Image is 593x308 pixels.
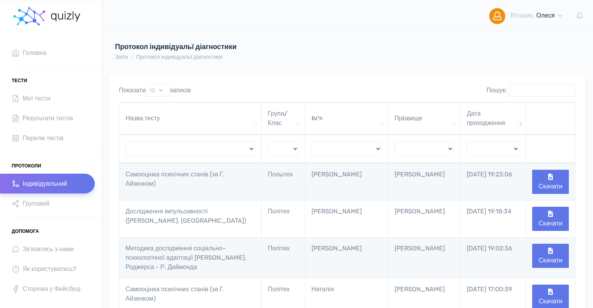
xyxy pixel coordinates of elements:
[305,163,388,200] td: [PERSON_NAME]
[23,93,50,104] span: Мої тести
[23,113,73,123] span: Результати тестів
[115,53,223,61] nav: breadcrumb
[119,237,262,278] td: Методика дослідження соціально-психологічної адаптації [PERSON_NAME]. Роджерса - Р. Даймонда
[23,133,64,143] span: Перелік тестів
[388,102,461,135] th: Прiзвище: активувати для сортування стовпців за зростанням
[388,163,461,200] td: [PERSON_NAME]
[262,237,305,278] td: Політех
[262,200,305,237] td: Політех
[262,102,305,135] th: Група/Клас: активувати для сортування стовпців за зростанням
[119,84,191,97] label: Показати записів
[115,43,381,51] h4: Протокол індивідуальї діагностики
[23,178,67,189] span: Індивідуальний
[12,160,41,172] span: Протоколи
[532,207,569,231] button: Скачати
[305,200,388,237] td: [PERSON_NAME]
[262,163,305,200] td: Полытех
[305,102,388,135] th: Iм'я: активувати для сортування стовпців за зростанням
[460,102,526,135] th: Дата проходження: активувати для сортування стовпців за зростанням
[305,237,388,278] td: [PERSON_NAME]
[119,102,262,135] th: Назва тесту: активувати для сортування стовпців за зростанням
[50,11,82,21] img: homepage
[12,0,82,32] a: homepage homepage
[12,225,39,237] span: Допомога
[119,200,262,237] td: Дослідження імпульсивності ([PERSON_NAME]. [GEOGRAPHIC_DATA])
[532,170,569,194] button: Скачати
[119,163,262,200] td: Самооцінка психiчних станiв (за Г. Айзенком)
[23,244,74,254] span: Зв'язатись з нами
[23,198,49,209] span: Груповий
[460,163,526,200] td: [DATE] 19:23:06
[23,283,81,294] span: Сторінка у Фейсбуці
[460,237,526,278] td: [DATE] 19:02:36
[536,12,554,19] span: Олеся
[532,244,569,268] button: Скачати
[12,75,27,86] span: Тести
[388,237,461,278] td: [PERSON_NAME]
[510,84,575,97] input: Пошук:
[115,53,128,61] li: Звіти
[460,200,526,237] td: [DATE] 19:18:34
[23,48,46,58] span: Головна
[23,264,76,274] span: Як користуватись?
[388,200,461,237] td: [PERSON_NAME]
[128,53,223,61] li: Протокол індивідуальї діагностики
[146,84,170,97] select: Показатизаписів
[12,5,47,28] img: homepage
[487,84,575,97] label: Пошук:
